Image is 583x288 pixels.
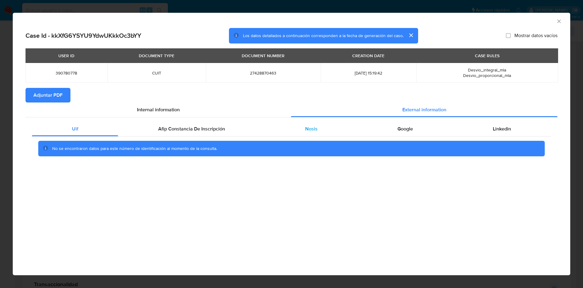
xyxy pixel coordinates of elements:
span: Afip Constancia De Inscripción [158,125,225,132]
button: cerrar [404,28,418,43]
div: DOCUMENT NUMBER [238,50,288,61]
span: 390780778 [33,70,100,76]
span: No se encontraron datos para este número de identificación al momento de la consulta. [52,145,217,151]
div: USER ID [55,50,78,61]
span: Internal information [137,106,180,113]
span: Uif [72,125,78,132]
h2: Case Id - kkXfG6YSYU9YdwUKkkOc3bYY [26,32,141,40]
span: 27428870463 [213,70,313,76]
span: Google [397,125,413,132]
div: closure-recommendation-modal [13,13,570,275]
span: Mostrar datos vacíos [514,33,557,39]
div: DOCUMENT TYPE [135,50,178,61]
span: Los datos detallados a continuación corresponden a la fecha de generación del caso. [243,33,404,39]
span: Adjuntar PDF [33,88,63,102]
span: Desvio_proporcional_mla [463,72,511,78]
div: CASE RULES [471,50,503,61]
div: Detailed external info [32,122,551,136]
button: Cerrar ventana [556,18,561,24]
span: Linkedin [493,125,511,132]
span: Nosis [305,125,318,132]
span: External information [402,106,446,113]
span: CUIT [115,70,199,76]
input: Mostrar datos vacíos [506,33,511,38]
div: CREATION DATE [349,50,388,61]
div: Detailed info [26,102,557,117]
button: Adjuntar PDF [26,88,70,102]
span: [DATE] 15:19:42 [328,70,409,76]
span: Desvio_integral_mla [468,67,506,73]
